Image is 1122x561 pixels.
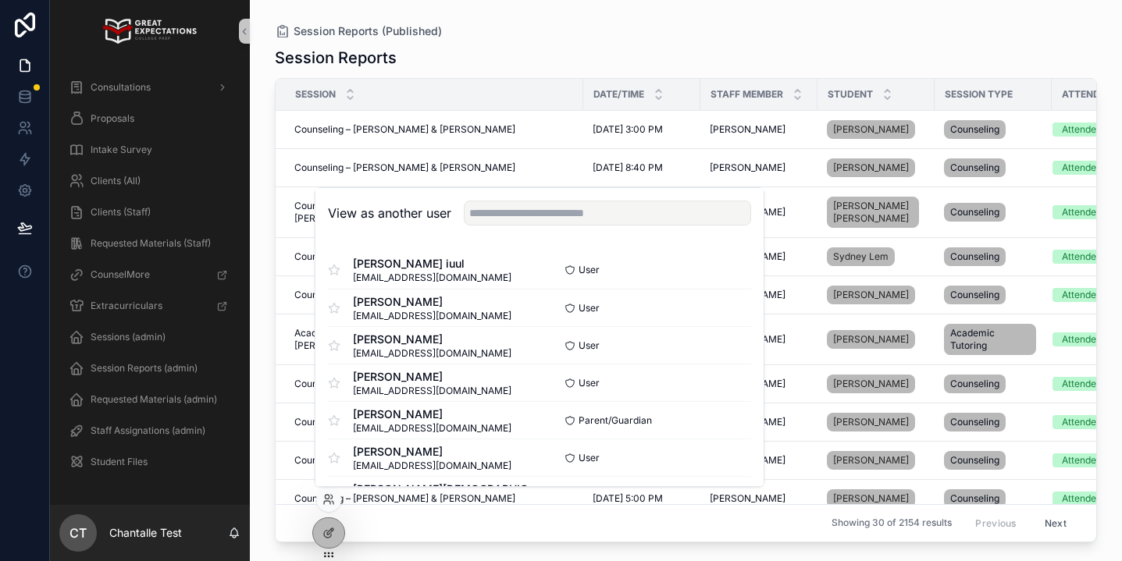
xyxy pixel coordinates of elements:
[833,333,909,346] span: [PERSON_NAME]
[91,393,217,406] span: Requested Materials (admin)
[294,378,515,390] span: Counseling – [PERSON_NAME] & [PERSON_NAME]
[294,416,574,428] a: Counseling – [PERSON_NAME] & [PERSON_NAME]
[91,144,152,156] span: Intake Survey
[833,289,909,301] span: [PERSON_NAME]
[294,492,574,505] a: Counseling – [PERSON_NAME] & [PERSON_NAME]
[1062,288,1102,302] div: Attended
[91,268,150,281] span: CounselMore
[950,250,999,263] span: Counseling
[275,23,442,39] a: Session Reports (Published)
[294,162,574,174] a: Counseling – [PERSON_NAME] & [PERSON_NAME]
[109,525,182,541] p: Chantalle Test
[1062,122,1102,137] div: Attended
[827,286,915,304] a: [PERSON_NAME]
[827,489,915,508] a: [PERSON_NAME]
[328,204,451,222] h2: View as another user
[579,377,600,389] span: User
[833,416,909,428] span: [PERSON_NAME]
[353,369,511,385] span: [PERSON_NAME]
[593,492,691,505] a: [DATE] 5:00 PM
[91,81,151,94] span: Consultations
[91,300,162,312] span: Extracurriculars
[1062,377,1102,391] div: Attended
[710,162,785,174] span: [PERSON_NAME]
[91,112,134,125] span: Proposals
[827,194,925,231] a: [PERSON_NAME] [PERSON_NAME]
[950,123,999,136] span: Counseling
[827,158,915,177] a: [PERSON_NAME]
[294,416,515,428] span: Counseling – [PERSON_NAME] & [PERSON_NAME]
[353,481,540,497] span: [PERSON_NAME][DEMOGRAPHIC_DATA]
[828,88,873,101] span: Student
[294,289,515,301] span: Counseling – [PERSON_NAME] & [PERSON_NAME]
[59,229,240,257] a: Requested Materials (Staff)
[833,200,913,225] span: [PERSON_NAME] [PERSON_NAME]
[294,289,574,301] a: Counseling – [PERSON_NAME] & [PERSON_NAME]
[1062,453,1102,467] div: Attended
[827,282,925,307] a: [PERSON_NAME]
[1062,415,1102,429] div: Attended
[950,416,999,428] span: Counseling
[1062,161,1102,175] div: Attended
[827,327,925,352] a: [PERSON_NAME]
[294,378,574,390] a: Counseling – [PERSON_NAME] & [PERSON_NAME]
[294,454,515,467] span: Counseling – [PERSON_NAME] & [PERSON_NAME]
[59,198,240,226] a: Clients (Staff)
[944,321,1042,358] a: Academic Tutoring
[711,88,783,101] span: Staff Member
[827,448,925,473] a: [PERSON_NAME]
[294,250,515,263] span: Counseling – [PERSON_NAME] & [PERSON_NAME]
[59,354,240,382] a: Session Reports (admin)
[944,155,1042,180] a: Counseling
[59,73,240,101] a: Consultations
[91,331,166,343] span: Sessions (admin)
[294,200,574,225] span: Counseling – [PERSON_NAME] & [PERSON_NAME] [PERSON_NAME]
[59,385,240,414] a: Requested Materials (admin)
[103,19,196,44] img: App logo
[91,424,205,437] span: Staff Assignations (admin)
[579,264,600,276] span: User
[579,414,652,427] span: Parent/Guardian
[59,167,240,195] a: Clients (All)
[59,417,240,445] a: Staff Assignations (admin)
[950,162,999,174] span: Counseling
[353,347,511,360] span: [EMAIL_ADDRESS][DOMAIN_NAME]
[353,407,511,422] span: [PERSON_NAME]
[91,206,151,218] span: Clients (Staff)
[50,62,250,496] div: scrollable content
[832,517,952,530] span: Showing 30 of 2154 results
[827,371,925,396] a: [PERSON_NAME]
[579,339,600,352] span: User
[833,378,909,390] span: [PERSON_NAME]
[353,422,511,435] span: [EMAIL_ADDRESS][DOMAIN_NAME]
[59,136,240,164] a: Intake Survey
[827,120,915,139] a: [PERSON_NAME]
[710,123,785,136] span: [PERSON_NAME]
[950,492,999,505] span: Counseling
[579,302,600,314] span: User
[1062,332,1102,346] div: Attended
[353,294,511,310] span: [PERSON_NAME]
[294,327,574,352] span: Academic Tutoring – [PERSON_NAME] & Madison [PERSON_NAME]
[827,330,915,349] a: [PERSON_NAME]
[944,486,1042,511] a: Counseling
[944,371,1042,396] a: Counseling
[710,492,785,505] span: [PERSON_NAME]
[353,310,511,322] span: [EMAIL_ADDRESS][DOMAIN_NAME]
[593,123,663,136] span: [DATE] 3:00 PM
[950,454,999,467] span: Counseling
[827,155,925,180] a: [PERSON_NAME]
[295,88,336,101] span: Session
[833,123,909,136] span: [PERSON_NAME]
[353,460,511,472] span: [EMAIL_ADDRESS][DOMAIN_NAME]
[827,197,919,228] a: [PERSON_NAME] [PERSON_NAME]
[91,175,141,187] span: Clients (All)
[593,88,644,101] span: Date/Time
[710,492,808,505] a: [PERSON_NAME]
[294,123,574,136] a: Counseling – [PERSON_NAME] & [PERSON_NAME]
[1034,511,1077,535] button: Next
[353,332,511,347] span: [PERSON_NAME]
[1062,250,1102,264] div: Attended
[710,162,808,174] a: [PERSON_NAME]
[950,378,999,390] span: Counseling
